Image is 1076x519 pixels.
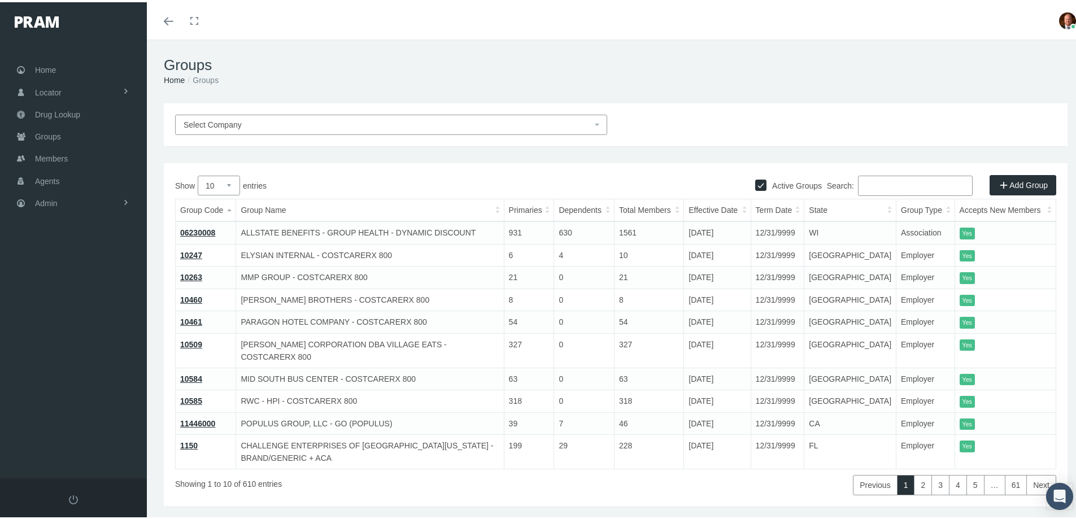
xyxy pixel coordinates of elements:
[180,248,202,258] a: 10247
[504,388,554,411] td: 318
[984,473,1005,493] a: …
[504,219,554,242] td: 931
[35,57,56,78] span: Home
[614,433,683,467] td: 228
[804,197,896,220] th: State: activate to sort column ascending
[504,365,554,388] td: 63
[554,242,614,264] td: 4
[176,197,236,220] th: Group Code: activate to sort column descending
[614,309,683,332] td: 54
[751,331,804,365] td: 12/31/9999
[554,286,614,309] td: 0
[35,168,60,190] span: Agents
[960,270,975,282] itemstyle: Yes
[684,388,751,411] td: [DATE]
[751,410,804,433] td: 12/31/9999
[35,124,61,145] span: Groups
[180,417,215,426] a: 11446000
[960,394,975,405] itemstyle: Yes
[504,286,554,309] td: 8
[180,293,202,302] a: 10460
[684,286,751,309] td: [DATE]
[504,331,554,365] td: 327
[554,309,614,332] td: 0
[853,473,897,493] a: Previous
[990,173,1056,193] a: Add Group
[180,394,202,403] a: 10585
[858,173,973,194] input: Search:
[960,438,975,450] itemstyle: Yes
[684,365,751,388] td: [DATE]
[614,410,683,433] td: 46
[236,331,504,365] td: [PERSON_NAME] CORPORATION DBA VILLAGE EATS - COSTCARERX 800
[15,14,59,25] img: PRAM_20_x_78.png
[684,264,751,287] td: [DATE]
[554,433,614,467] td: 29
[236,286,504,309] td: [PERSON_NAME] BROTHERS - COSTCARERX 800
[614,264,683,287] td: 21
[955,197,1056,220] th: Accepts New Members: activate to sort column ascending
[504,264,554,287] td: 21
[1059,10,1076,27] img: S_Profile_Picture_693.jpg
[236,388,504,411] td: RWC - HPI - COSTCARERX 800
[504,410,554,433] td: 39
[504,197,554,220] th: Primaries: activate to sort column ascending
[914,473,932,493] a: 2
[180,315,202,324] a: 10461
[236,410,504,433] td: POPULUS GROUP, LLC - GO (POPULUS)
[236,264,504,287] td: MMP GROUP - COSTCARERX 800
[236,365,504,388] td: MID SOUTH BUS CENTER - COSTCARERX 800
[236,219,504,242] td: ALLSTATE BENEFITS - GROUP HEALTH - DYNAMIC DISCOUNT
[180,226,215,235] a: 06230008
[554,365,614,388] td: 0
[1046,481,1073,508] div: Open Intercom Messenger
[966,473,984,493] a: 5
[614,286,683,309] td: 8
[554,331,614,365] td: 0
[684,242,751,264] td: [DATE]
[504,433,554,467] td: 199
[1026,473,1056,493] a: Next
[35,102,80,123] span: Drug Lookup
[180,372,202,381] a: 10584
[931,473,949,493] a: 3
[751,219,804,242] td: 12/31/9999
[554,264,614,287] td: 0
[960,315,975,326] itemstyle: Yes
[684,433,751,467] td: [DATE]
[960,416,975,428] itemstyle: Yes
[960,372,975,383] itemstyle: Yes
[949,473,967,493] a: 4
[554,197,614,220] th: Dependents: activate to sort column ascending
[614,197,683,220] th: Total Members: activate to sort column ascending
[614,365,683,388] td: 63
[504,242,554,264] td: 6
[804,309,896,332] td: [GEOGRAPHIC_DATA]
[896,433,955,467] td: Employer
[684,410,751,433] td: [DATE]
[804,286,896,309] td: [GEOGRAPHIC_DATA]
[751,433,804,467] td: 12/31/9999
[896,388,955,411] td: Employer
[180,271,202,280] a: 10263
[504,309,554,332] td: 54
[164,54,1068,72] h1: Groups
[804,242,896,264] td: [GEOGRAPHIC_DATA]
[185,72,219,84] li: Groups
[751,309,804,332] td: 12/31/9999
[751,365,804,388] td: 12/31/9999
[1005,473,1027,493] a: 61
[896,286,955,309] td: Employer
[175,173,616,193] label: Show entries
[554,219,614,242] td: 630
[198,173,240,193] select: Showentries
[684,331,751,365] td: [DATE]
[236,197,504,220] th: Group Name: activate to sort column ascending
[751,242,804,264] td: 12/31/9999
[804,331,896,365] td: [GEOGRAPHIC_DATA]
[766,177,822,190] label: Active Groups
[164,73,185,82] a: Home
[751,388,804,411] td: 12/31/9999
[236,309,504,332] td: PARAGON HOTEL COMPANY - COSTCARERX 800
[751,264,804,287] td: 12/31/9999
